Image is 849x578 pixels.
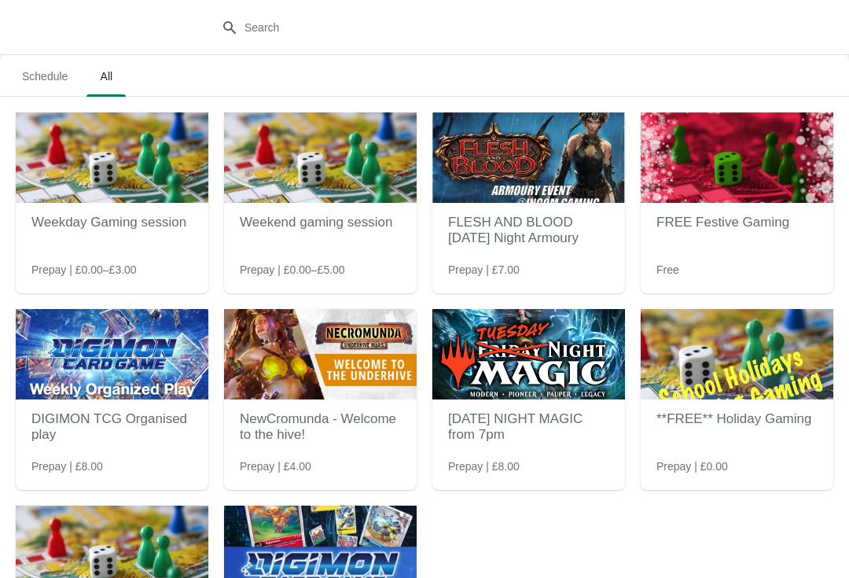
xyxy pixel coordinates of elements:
span: Prepay | £0.00 [656,458,728,474]
img: **FREE** Holiday Gaming [641,309,833,399]
span: Prepay | £8.00 [448,458,520,474]
span: Prepay | £7.00 [448,262,520,278]
img: TUESDAY NIGHT MAGIC from 7pm [432,309,625,399]
img: FLESH AND BLOOD Thursday Night Armoury [432,112,625,203]
h2: **FREE** Holiday Gaming [656,403,818,435]
h2: DIGIMON TCG Organised play [31,403,193,451]
h2: NewCromunda - Welcome to the hive! [240,403,401,451]
h2: FLESH AND BLOOD [DATE] Night Armoury [448,207,609,254]
span: Prepay | £8.00 [31,458,103,474]
span: All [86,62,126,90]
img: Weekend gaming session [224,112,417,203]
span: Prepay | £0.00–£3.00 [31,262,137,278]
span: Prepay | £0.00–£5.00 [240,262,345,278]
img: DIGIMON TCG Organised play [16,309,208,399]
h2: [DATE] NIGHT MAGIC from 7pm [448,403,609,451]
span: Schedule [9,62,80,90]
span: Prepay | £4.00 [240,458,311,474]
img: NewCromunda - Welcome to the hive! [224,309,417,399]
img: FREE Festive Gaming [641,112,833,203]
span: Free [656,262,679,278]
input: Search [244,13,637,42]
h2: Weekday Gaming session [31,207,193,238]
h2: FREE Festive Gaming [656,207,818,238]
img: Weekday Gaming session [16,112,208,203]
h2: Weekend gaming session [240,207,401,238]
